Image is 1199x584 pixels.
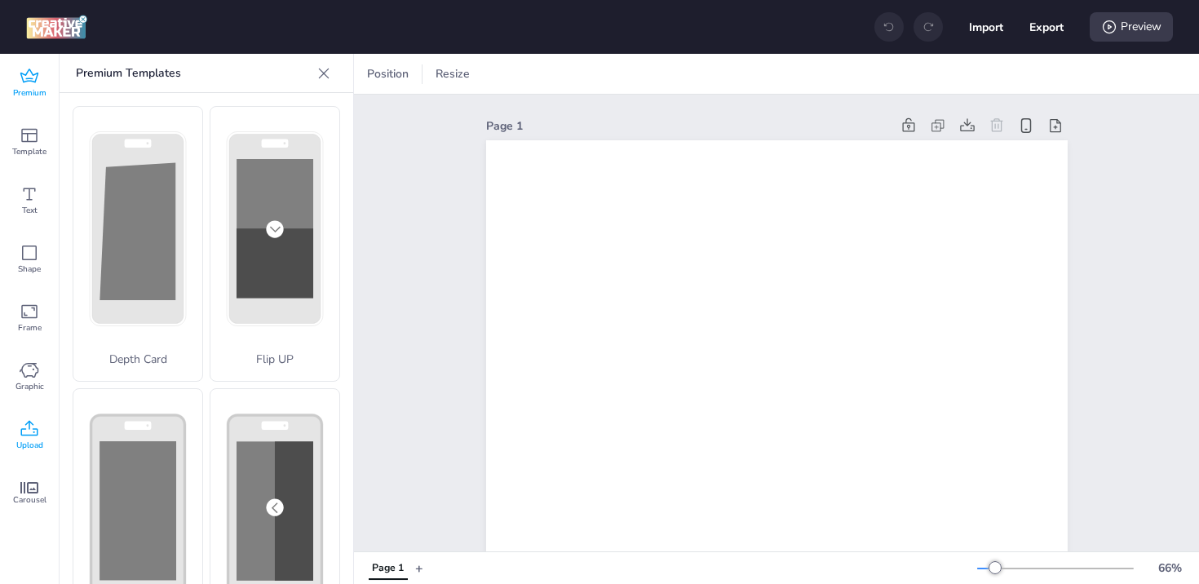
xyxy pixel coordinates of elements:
span: Text [22,204,38,217]
span: Upload [16,439,43,452]
span: Frame [18,321,42,334]
p: Depth Card [73,351,202,368]
button: Export [1029,10,1064,44]
span: Shape [18,263,41,276]
span: Template [12,145,46,158]
button: Import [969,10,1003,44]
span: Resize [432,65,473,82]
p: Flip UP [210,351,339,368]
button: + [415,554,423,582]
span: Carousel [13,493,46,507]
span: Premium [13,86,46,100]
div: Preview [1090,12,1173,42]
div: Page 1 [486,117,892,135]
div: Page 1 [372,561,404,576]
span: Position [364,65,412,82]
div: 66 % [1150,560,1189,577]
span: Graphic [15,380,44,393]
div: Tabs [361,554,415,582]
img: logo Creative Maker [26,15,87,39]
p: Premium Templates [76,54,311,93]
